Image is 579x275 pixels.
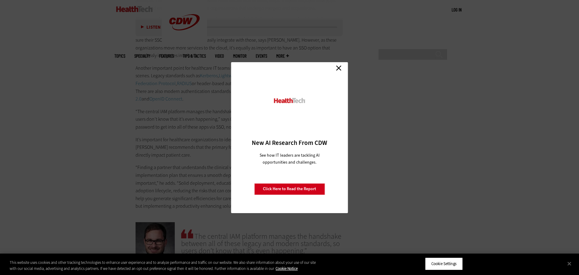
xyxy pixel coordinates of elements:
a: Click Here to Read the Report [254,183,325,195]
a: More information about your privacy [276,266,298,271]
button: Cookie Settings [425,257,463,270]
button: Close [563,257,576,270]
img: HealthTech_0.png [273,98,306,104]
h3: New AI Research From CDW [242,139,337,147]
div: This website uses cookies and other tracking technologies to enhance user experience and to analy... [10,260,318,271]
p: See how IT leaders are tackling AI opportunities and challenges. [252,152,327,166]
a: Close [334,64,343,73]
